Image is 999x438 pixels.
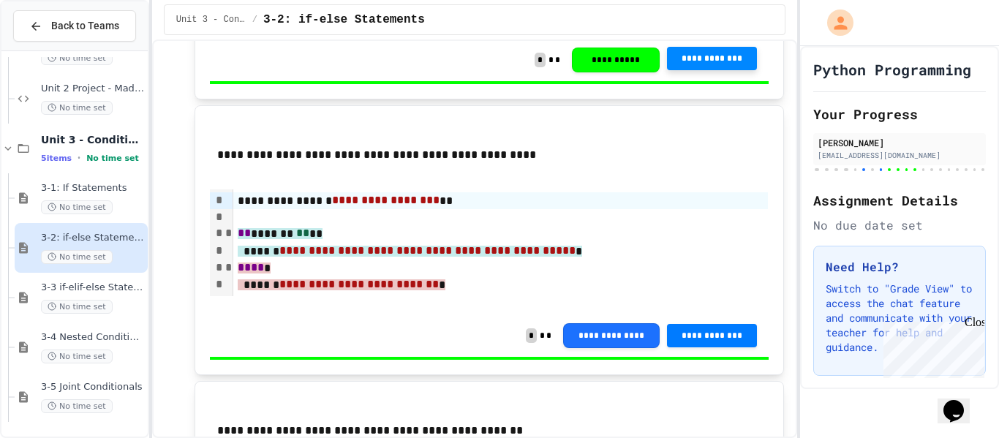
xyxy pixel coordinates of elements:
div: [EMAIL_ADDRESS][DOMAIN_NAME] [818,150,981,161]
h3: Need Help? [826,258,973,276]
span: Back to Teams [51,18,119,34]
span: 5 items [41,154,72,163]
span: No time set [41,399,113,413]
span: • [78,152,80,164]
span: No time set [41,101,113,115]
span: 3-2: if-else Statements [41,232,145,244]
p: Switch to "Grade View" to access the chat feature and communicate with your teacher for help and ... [826,282,973,355]
span: 3-3 if-elif-else Statements [41,282,145,294]
div: [PERSON_NAME] [818,136,981,149]
span: 3-1: If Statements [41,182,145,195]
span: No time set [41,200,113,214]
iframe: chat widget [938,380,984,423]
span: No time set [86,154,139,163]
button: Back to Teams [13,10,136,42]
span: No time set [41,300,113,314]
div: Chat with us now!Close [6,6,101,93]
span: Unit 2 Project - Mad Lib [41,83,145,95]
span: Unit 3 - Conditionals [41,133,145,146]
span: / [252,14,257,26]
span: 3-4 Nested Conditionals [41,331,145,344]
span: Unit 3 - Conditionals [176,14,246,26]
span: 3-5 Joint Conditionals [41,381,145,393]
h2: Your Progress [813,104,986,124]
span: 3-2: if-else Statements [263,11,425,29]
div: My Account [812,6,857,39]
h1: Python Programming [813,59,971,80]
span: No time set [41,51,113,65]
div: No due date set [813,216,986,234]
span: No time set [41,350,113,363]
iframe: chat widget [878,316,984,378]
h2: Assignment Details [813,190,986,211]
span: No time set [41,250,113,264]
